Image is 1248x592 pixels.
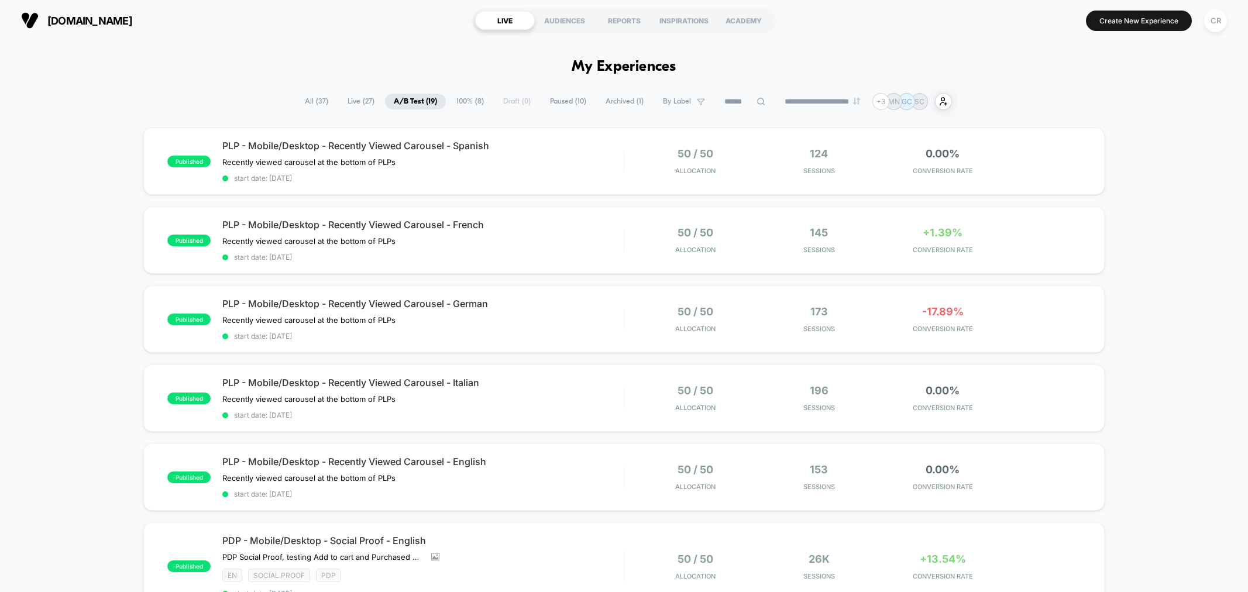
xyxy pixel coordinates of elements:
[678,384,713,397] span: 50 / 50
[222,535,623,546] span: PDP - Mobile/Desktop - Social Proof - English
[475,11,535,30] div: LIVE
[1204,9,1227,32] div: CR
[222,219,623,230] span: PLP - Mobile/Desktop - Recently Viewed Carousel - French
[810,463,828,476] span: 153
[222,157,396,167] span: Recently viewed carousel at the bottom of PLPs
[448,94,493,109] span: 100% ( 8 )
[678,553,713,565] span: 50 / 50
[810,147,828,160] span: 124
[883,483,1002,491] span: CONVERSION RATE
[316,569,341,582] span: PDP
[888,97,900,106] p: MN
[222,394,396,404] span: Recently viewed carousel at the bottom of PLPs
[167,560,211,572] span: published
[222,298,623,309] span: PLP - Mobile/Desktop - Recently Viewed Carousel - German
[760,483,878,491] span: Sessions
[167,314,211,325] span: published
[926,384,960,397] span: 0.00%
[594,11,654,30] div: REPORTS
[222,552,422,562] span: PDP Social Proof, testing Add to cart and Purchased messaging
[675,325,716,333] span: Allocation
[222,315,396,325] span: Recently viewed carousel at the bottom of PLPs
[1086,11,1192,31] button: Create New Experience
[675,167,716,175] span: Allocation
[675,572,716,580] span: Allocation
[675,404,716,412] span: Allocation
[18,11,136,30] button: [DOMAIN_NAME]
[167,393,211,404] span: published
[654,11,714,30] div: INSPIRATIONS
[222,569,242,582] span: EN
[597,94,652,109] span: Archived ( 1 )
[541,94,595,109] span: Paused ( 10 )
[914,97,924,106] p: SC
[883,572,1002,580] span: CONVERSION RATE
[572,58,676,75] h1: My Experiences
[296,94,337,109] span: All ( 37 )
[883,404,1002,412] span: CONVERSION RATE
[222,174,623,183] span: start date: [DATE]
[675,246,716,254] span: Allocation
[222,332,623,340] span: start date: [DATE]
[926,147,960,160] span: 0.00%
[167,235,211,246] span: published
[222,377,623,388] span: PLP - Mobile/Desktop - Recently Viewed Carousel - Italian
[853,98,860,105] img: end
[47,15,132,27] span: [DOMAIN_NAME]
[167,156,211,167] span: published
[678,463,713,476] span: 50 / 50
[222,411,623,419] span: start date: [DATE]
[926,463,960,476] span: 0.00%
[923,226,962,239] span: +1.39%
[810,384,828,397] span: 196
[1201,9,1230,33] button: CR
[21,12,39,29] img: Visually logo
[760,325,878,333] span: Sessions
[675,483,716,491] span: Allocation
[678,226,713,239] span: 50 / 50
[872,93,889,110] div: + 3
[883,167,1002,175] span: CONVERSION RATE
[222,490,623,498] span: start date: [DATE]
[760,246,878,254] span: Sessions
[222,236,396,246] span: Recently viewed carousel at the bottom of PLPs
[920,553,966,565] span: +13.54%
[883,246,1002,254] span: CONVERSION RATE
[810,226,828,239] span: 145
[222,253,623,261] span: start date: [DATE]
[810,305,828,318] span: 173
[222,473,396,483] span: Recently viewed carousel at the bottom of PLPs
[339,94,383,109] span: Live ( 27 )
[663,97,691,106] span: By Label
[222,140,623,152] span: PLP - Mobile/Desktop - Recently Viewed Carousel - Spanish
[883,325,1002,333] span: CONVERSION RATE
[222,456,623,467] span: PLP - Mobile/Desktop - Recently Viewed Carousel - English
[248,569,310,582] span: SOCIAL PROOF
[678,147,713,160] span: 50 / 50
[678,305,713,318] span: 50 / 50
[535,11,594,30] div: AUDIENCES
[922,305,964,318] span: -17.89%
[760,572,878,580] span: Sessions
[760,167,878,175] span: Sessions
[809,553,830,565] span: 26k
[760,404,878,412] span: Sessions
[167,471,211,483] span: published
[902,97,912,106] p: GC
[714,11,773,30] div: ACADEMY
[385,94,446,109] span: A/B Test ( 19 )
